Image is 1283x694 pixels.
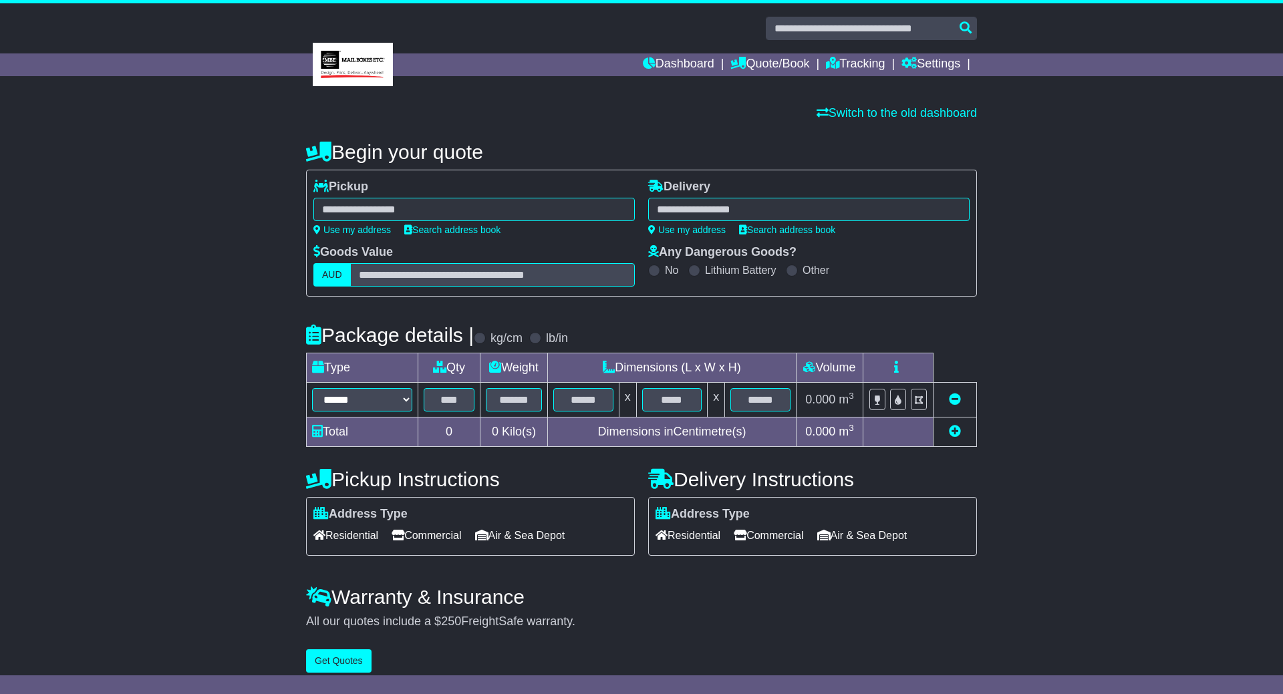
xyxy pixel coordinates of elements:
a: Tracking [826,53,885,76]
td: x [708,383,725,417]
span: Air & Sea Depot [817,525,907,546]
span: Commercial [392,525,461,546]
a: Switch to the old dashboard [817,106,977,120]
label: Other [803,264,829,277]
h4: Pickup Instructions [306,468,635,490]
a: Add new item [949,425,961,438]
label: Address Type [313,507,408,522]
td: Type [307,353,418,383]
td: 0 [418,417,480,447]
label: lb/in [546,331,568,346]
span: Residential [656,525,720,546]
a: Quote/Book [730,53,809,76]
label: Lithium Battery [705,264,776,277]
label: No [665,264,678,277]
h4: Begin your quote [306,141,977,163]
td: Volume [796,353,863,383]
span: m [839,393,854,406]
td: Dimensions (L x W x H) [547,353,796,383]
span: 0.000 [805,393,835,406]
a: Settings [901,53,960,76]
label: Goods Value [313,245,393,260]
label: Pickup [313,180,368,194]
td: Qty [418,353,480,383]
span: 250 [441,615,461,628]
span: Air & Sea Depot [475,525,565,546]
label: AUD [313,263,351,287]
img: MBE Brisbane CBD [313,43,393,86]
a: Remove this item [949,393,961,406]
div: All our quotes include a $ FreightSafe warranty. [306,615,977,629]
td: Total [307,417,418,447]
td: x [619,383,636,417]
a: Use my address [648,224,726,235]
span: m [839,425,854,438]
span: Commercial [734,525,803,546]
span: 0 [492,425,498,438]
h4: Package details | [306,324,474,346]
label: kg/cm [490,331,523,346]
label: Delivery [648,180,710,194]
a: Use my address [313,224,391,235]
td: Dimensions in Centimetre(s) [547,417,796,447]
span: Residential [313,525,378,546]
span: 0.000 [805,425,835,438]
h4: Delivery Instructions [648,468,977,490]
label: Address Type [656,507,750,522]
td: Kilo(s) [480,417,548,447]
h4: Warranty & Insurance [306,586,977,608]
a: Search address book [404,224,501,235]
td: Weight [480,353,548,383]
sup: 3 [849,391,854,401]
a: Dashboard [643,53,714,76]
button: Get Quotes [306,649,372,673]
a: Search address book [739,224,835,235]
label: Any Dangerous Goods? [648,245,797,260]
sup: 3 [849,423,854,433]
